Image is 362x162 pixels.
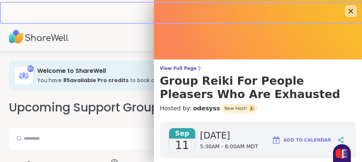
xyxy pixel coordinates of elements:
[9,24,68,50] img: ShareWell Nav Logo
[222,104,258,113] span: New Host! 🎉
[27,65,34,72] div: 85
[63,77,129,84] b: 85 available Pro credit s
[160,65,356,71] span: View Full Page
[160,74,356,101] h3: Group Reiki For People Pleasers Who Are Exhausted
[160,65,356,101] a: View Full PageGroup Reiki For People Pleasers Who Are Exhausted
[284,137,331,143] span: Add to Calendar
[200,143,258,150] span: 5:30AM - 6:00AM MDT
[37,67,343,75] h3: Welcome to ShareWell
[268,131,334,149] button: Add to Calendar
[37,77,343,84] h3: You have to book a coaching group.
[200,130,258,142] span: [DATE]
[193,104,220,113] a: odesyss
[175,139,189,152] span: 11
[272,136,281,145] img: ShareWell Logomark
[9,99,166,116] h2: Upcoming Support Groups
[160,104,356,113] h4: Hosted by:
[169,128,195,139] span: Sep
